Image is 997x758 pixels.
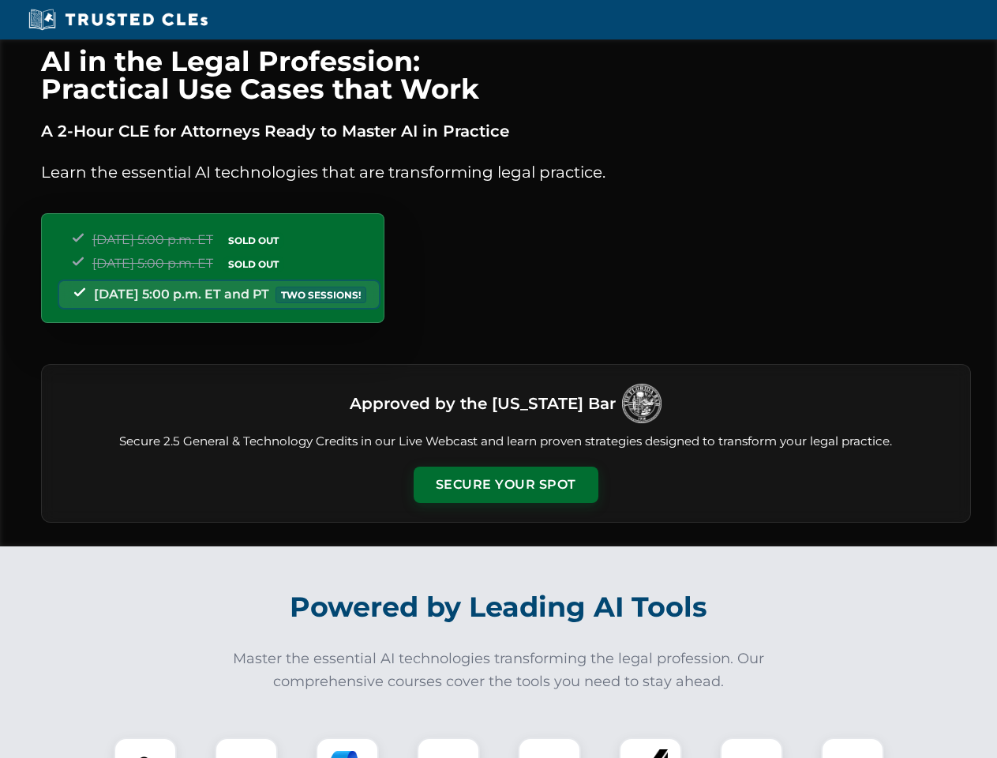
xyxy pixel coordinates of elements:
button: Secure Your Spot [414,467,598,503]
span: [DATE] 5:00 p.m. ET [92,256,213,271]
h3: Approved by the [US_STATE] Bar [350,389,616,418]
p: Learn the essential AI technologies that are transforming legal practice. [41,159,971,185]
p: Master the essential AI technologies transforming the legal profession. Our comprehensive courses... [223,647,775,693]
span: SOLD OUT [223,256,284,272]
img: Logo [622,384,662,423]
h2: Powered by Leading AI Tools [62,580,936,635]
span: SOLD OUT [223,232,284,249]
span: [DATE] 5:00 p.m. ET [92,232,213,247]
p: A 2-Hour CLE for Attorneys Ready to Master AI in Practice [41,118,971,144]
img: Trusted CLEs [24,8,212,32]
p: Secure 2.5 General & Technology Credits in our Live Webcast and learn proven strategies designed ... [61,433,951,451]
h1: AI in the Legal Profession: Practical Use Cases that Work [41,47,971,103]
